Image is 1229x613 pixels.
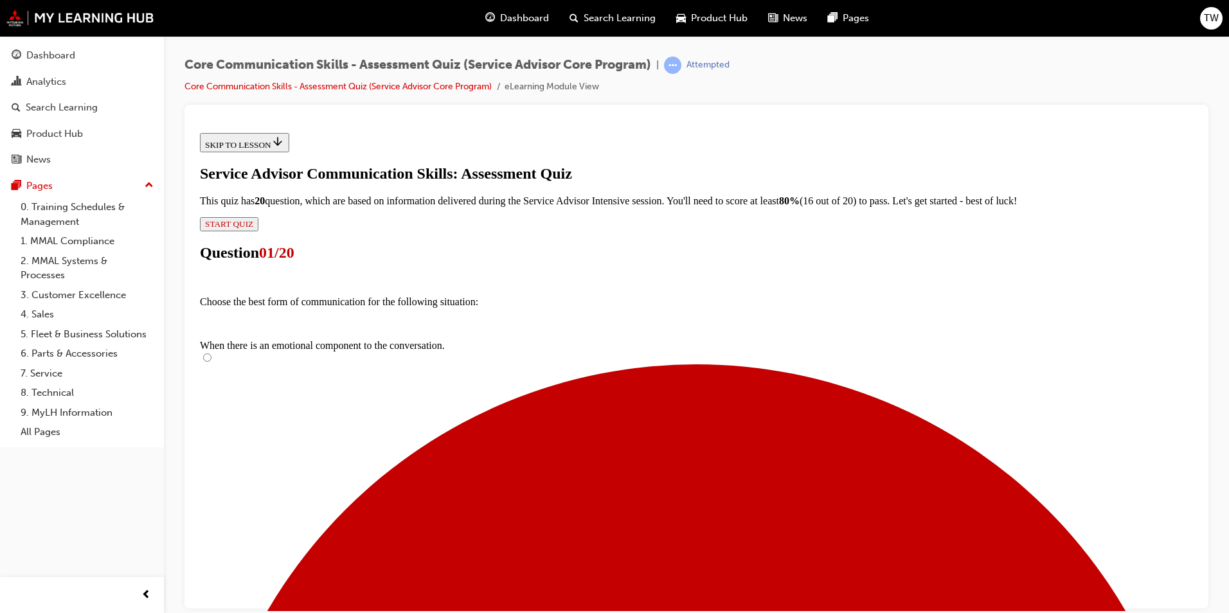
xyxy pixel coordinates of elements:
a: 3. Customer Excellence [15,285,159,305]
a: All Pages [15,422,159,442]
div: Attempted [686,59,730,71]
button: DashboardAnalyticsSearch LearningProduct HubNews [5,41,159,174]
a: 0. Training Schedules & Management [15,197,159,231]
span: TW [1204,11,1219,26]
span: search-icon [12,102,21,114]
span: up-icon [145,177,154,194]
a: 8. Technical [15,383,159,403]
span: Product Hub [691,11,748,26]
span: Dashboard [500,11,549,26]
span: news-icon [768,10,778,26]
div: Dashboard [26,48,75,63]
li: eLearning Module View [505,80,599,94]
strong: 20 [60,67,70,78]
a: guage-iconDashboard [475,5,559,31]
span: pages-icon [828,10,838,26]
div: Choose the best form of communication for the following situation: [5,168,998,180]
span: pages-icon [12,181,21,192]
span: guage-icon [485,10,495,26]
a: car-iconProduct Hub [666,5,758,31]
a: search-iconSearch Learning [559,5,666,31]
a: 5. Fleet & Business Solutions [15,324,159,344]
span: guage-icon [12,50,21,62]
div: Pages [26,179,53,193]
span: Pages [843,11,869,26]
div: Service Advisor Communication Skills: Assessment Quiz [5,37,998,55]
a: 4. Sales [15,305,159,324]
div: Product Hub [26,127,83,141]
a: 6. Parts & Accessories [15,344,159,364]
span: Core Communication Skills - Assessment Quiz (Service Advisor Core Program) [184,58,651,73]
div: News [26,152,51,167]
p: This quiz has question, which are based on information delivered during the Service Advisor Inten... [5,67,998,79]
button: Pages [5,174,159,198]
a: Core Communication Skills - Assessment Quiz (Service Advisor Core Program) [184,81,492,92]
img: mmal [6,10,154,26]
div: Analytics [26,75,66,89]
span: | [656,58,659,73]
a: pages-iconPages [818,5,879,31]
span: car-icon [676,10,686,26]
button: SKIP TO LESSON [5,5,94,24]
span: SKIP TO LESSON [10,12,89,22]
div: Search Learning [26,100,98,115]
a: Analytics [5,70,159,94]
span: START QUIZ [10,91,58,101]
a: Dashboard [5,44,159,67]
span: news-icon [12,154,21,166]
span: learningRecordVerb_ATTEMPT-icon [664,57,681,74]
a: 9. MyLH Information [15,403,159,423]
span: prev-icon [141,587,151,603]
a: 7. Service [15,364,159,384]
h1: Question 1 of 20 [5,116,998,134]
span: News [783,11,807,26]
div: When there is an emotional component to the conversation. [5,212,998,224]
a: Product Hub [5,122,159,146]
a: news-iconNews [758,5,818,31]
button: TW [1200,7,1223,30]
a: Search Learning [5,96,159,120]
span: car-icon [12,129,21,140]
span: chart-icon [12,76,21,88]
span: search-icon [570,10,579,26]
strong: 80% [584,67,605,78]
span: Search Learning [584,11,656,26]
span: 01/20 [64,116,100,133]
a: News [5,148,159,172]
span: Question [5,116,64,133]
a: 2. MMAL Systems & Processes [15,251,159,285]
a: 1. MMAL Compliance [15,231,159,251]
